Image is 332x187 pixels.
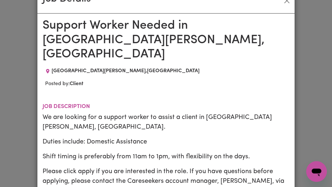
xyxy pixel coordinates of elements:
b: Client [70,81,83,86]
span: [GEOGRAPHIC_DATA][PERSON_NAME] , [GEOGRAPHIC_DATA] [52,68,200,74]
iframe: Button to launch messaging window [306,161,327,182]
p: Shift timing is preferably from 11am to 1pm, with flexibility on the days. [43,152,289,162]
p: Duties include: Domestic Assistance [43,137,289,147]
h1: Support Worker Needed in [GEOGRAPHIC_DATA][PERSON_NAME], [GEOGRAPHIC_DATA] [43,19,289,62]
div: Job location: ST JOHNS PARK, New South Wales [43,67,202,75]
span: Posted by: [45,81,83,86]
p: We are looking for a support worker to assist a client in [GEOGRAPHIC_DATA][PERSON_NAME], [GEOGRA... [43,113,289,132]
h2: Job description [43,103,289,110]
